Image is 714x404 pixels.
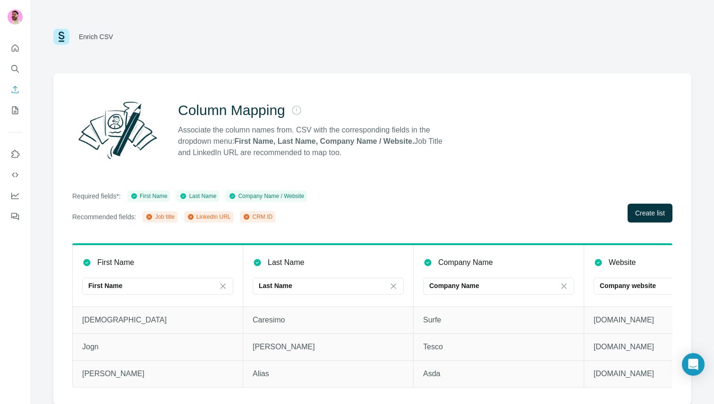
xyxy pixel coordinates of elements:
p: Caresimo [253,314,404,326]
button: Quick start [8,40,23,57]
p: First Name [88,281,122,290]
p: Company website [600,281,656,290]
button: My lists [8,102,23,119]
div: First Name [130,192,168,200]
strong: First Name, Last Name, Company Name / Website. [234,137,414,145]
p: Surfe [423,314,574,326]
button: Dashboard [8,187,23,204]
p: Website [609,257,636,268]
button: Enrich CSV [8,81,23,98]
button: Create list [628,204,672,223]
p: Required fields*: [72,191,121,201]
div: Last Name [179,192,216,200]
img: Surfe Illustration - Column Mapping [72,96,163,164]
p: Jogn [82,341,233,353]
p: [PERSON_NAME] [253,341,404,353]
p: First Name [97,257,134,268]
p: Alias [253,368,404,379]
div: Company Name / Website [229,192,304,200]
button: Search [8,60,23,77]
img: Surfe Logo [53,29,69,45]
p: Last Name [259,281,292,290]
h2: Column Mapping [178,102,285,119]
div: Open Intercom Messenger [682,353,705,376]
p: [DEMOGRAPHIC_DATA] [82,314,233,326]
button: Use Surfe on LinkedIn [8,146,23,163]
button: Use Surfe API [8,166,23,183]
div: Job title [145,213,174,221]
p: [PERSON_NAME] [82,368,233,379]
p: Company Name [438,257,493,268]
p: Associate the column names from. CSV with the corresponding fields in the dropdown menu: Job Titl... [178,124,451,158]
p: Asda [423,368,574,379]
p: Company Name [429,281,479,290]
p: Recommended fields: [72,212,136,222]
p: Last Name [268,257,304,268]
button: Feedback [8,208,23,225]
div: LinkedIn URL [187,213,231,221]
div: CRM ID [243,213,272,221]
img: Avatar [8,9,23,25]
span: Create list [635,208,665,218]
div: Enrich CSV [79,32,113,41]
p: Tesco [423,341,574,353]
